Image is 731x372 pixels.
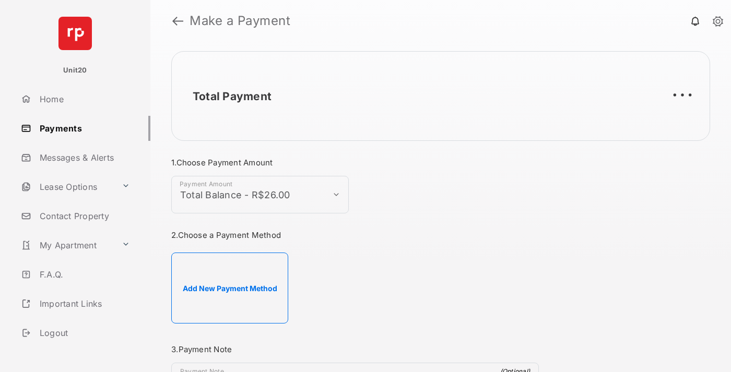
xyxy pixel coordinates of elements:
[171,344,539,354] h3: 3. Payment Note
[171,230,539,240] h3: 2. Choose a Payment Method
[63,65,87,76] p: Unit20
[17,174,117,199] a: Lease Options
[17,291,134,316] a: Important Links
[190,15,290,27] strong: Make a Payment
[17,116,150,141] a: Payments
[17,262,150,287] a: F.A.Q.
[193,90,272,103] h2: Total Payment
[17,320,150,345] a: Logout
[17,87,150,112] a: Home
[17,145,150,170] a: Messages & Alerts
[171,158,539,167] h3: 1. Choose Payment Amount
[58,17,92,50] img: svg+xml;base64,PHN2ZyB4bWxucz0iaHR0cDovL3d3dy53My5vcmcvMjAwMC9zdmciIHdpZHRoPSI2NCIgaGVpZ2h0PSI2NC...
[17,233,117,258] a: My Apartment
[171,253,288,323] button: Add New Payment Method
[17,203,150,229] a: Contact Property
